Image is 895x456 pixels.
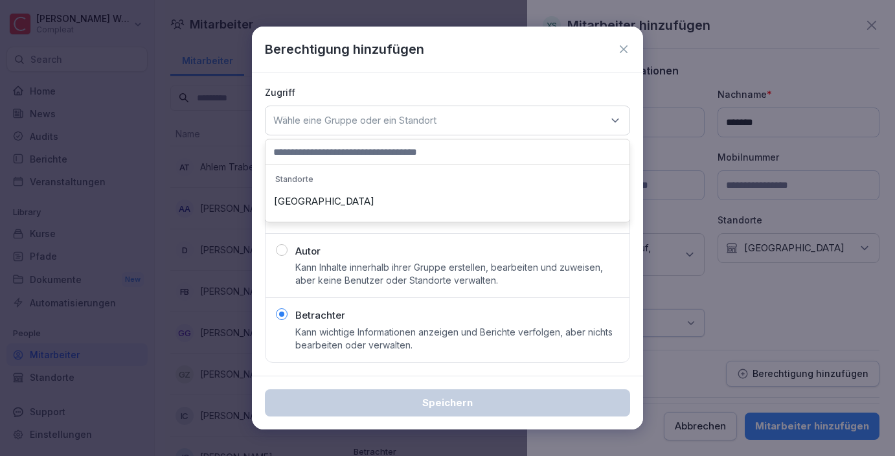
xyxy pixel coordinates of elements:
p: Wähle eine Gruppe oder ein Standort [273,114,436,127]
p: Standorte [269,168,626,189]
button: Speichern [265,389,630,416]
div: Speichern [275,396,620,410]
p: Berechtigung hinzufügen [265,40,424,59]
div: [GEOGRAPHIC_DATA] [269,189,626,214]
p: Autor [295,244,321,259]
p: Zugriff [265,85,630,99]
p: Betrachter [295,308,345,323]
p: Kann wichtige Informationen anzeigen und Berichte verfolgen, aber nichts bearbeiten oder verwalten. [295,326,619,352]
p: Kann Inhalte innerhalb ihrer Gruppe erstellen, bearbeiten und zuweisen, aber keine Benutzer oder ... [295,261,619,287]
